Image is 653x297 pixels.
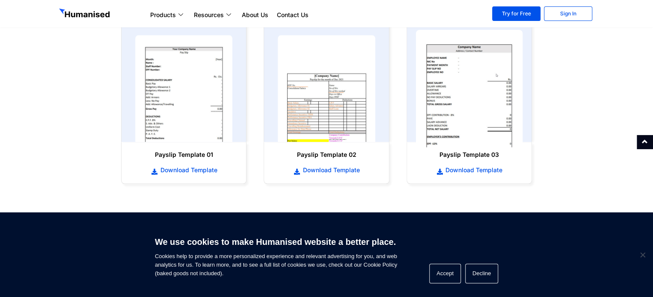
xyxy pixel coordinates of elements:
h6: Payslip Template 01 [130,150,237,159]
a: Products [146,10,190,20]
img: GetHumanised Logo [59,9,111,20]
a: Contact Us [273,10,313,20]
span: Cookies help to provide a more personalized experience and relevant advertising for you, and web ... [155,232,397,278]
h6: Payslip Template 03 [416,150,523,159]
a: Resources [190,10,237,20]
span: Download Template [301,166,360,174]
a: Try for Free [492,6,540,21]
a: Download Template [416,165,523,175]
a: Sign In [544,6,592,21]
h6: We use cookies to make Humanised website a better place. [155,236,397,248]
button: Accept [429,264,461,283]
a: Download Template [130,165,237,175]
button: Decline [465,264,498,283]
h6: Payslip Template 02 [273,150,380,159]
span: Download Template [443,166,502,174]
img: payslip template [416,30,522,147]
a: About Us [237,10,273,20]
span: Download Template [158,166,217,174]
span: Decline [638,250,647,259]
img: payslip template [278,35,375,142]
a: Download Template [273,165,380,175]
img: payslip template [135,35,232,142]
